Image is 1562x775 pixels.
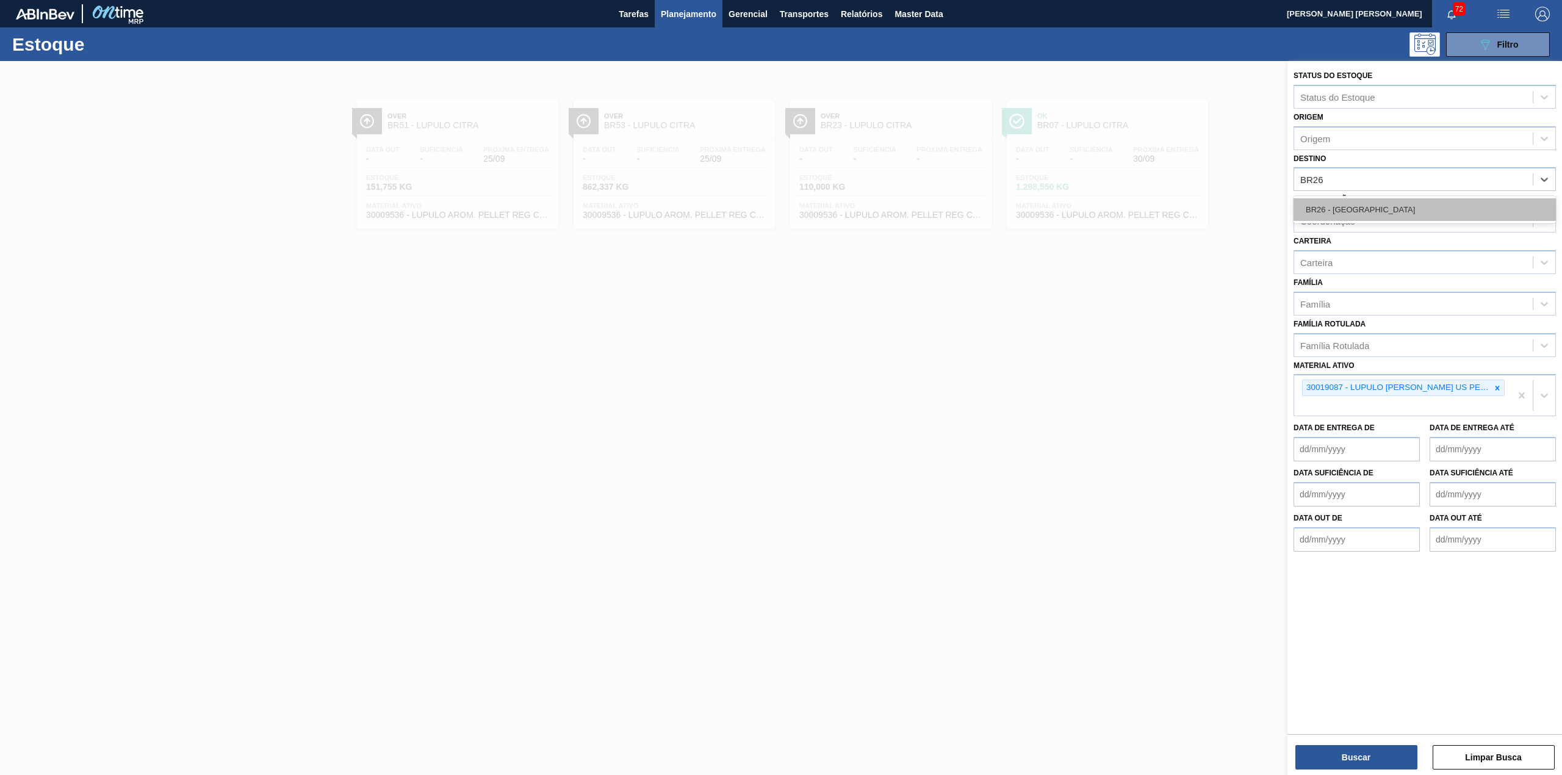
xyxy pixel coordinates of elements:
[1294,527,1420,552] input: dd/mm/yyyy
[780,7,829,21] span: Transportes
[1409,32,1440,57] div: Pogramando: nenhum usuário selecionado
[1430,437,1556,461] input: dd/mm/yyyy
[1300,340,1369,350] div: Família Rotulada
[1294,278,1323,287] label: Família
[1300,133,1330,143] div: Origem
[1430,469,1513,477] label: Data suficiência até
[1294,320,1366,328] label: Família Rotulada
[1294,437,1420,461] input: dd/mm/yyyy
[1294,113,1323,121] label: Origem
[1294,154,1326,163] label: Destino
[16,9,74,20] img: TNhmsLtSVTkK8tSr43FrP2fwEKptu5GPRR3wAAAABJRU5ErkJggg==
[1294,361,1355,370] label: Material ativo
[1496,7,1511,21] img: userActions
[1294,482,1420,506] input: dd/mm/yyyy
[1294,469,1373,477] label: Data suficiência de
[729,7,768,21] span: Gerencial
[841,7,882,21] span: Relatórios
[1300,257,1333,267] div: Carteira
[1294,514,1342,522] label: Data out de
[1497,40,1519,49] span: Filtro
[1430,527,1556,552] input: dd/mm/yyyy
[661,7,716,21] span: Planejamento
[1535,7,1550,21] img: Logout
[1446,32,1550,57] button: Filtro
[12,37,202,51] h1: Estoque
[1453,2,1466,16] span: 72
[1303,380,1491,395] div: 30019087 - LUPULO [PERSON_NAME] US PELLET HOSPTEINER
[1294,195,1353,204] label: Coordenação
[1300,298,1330,309] div: Família
[619,7,649,21] span: Tarefas
[1432,5,1471,23] button: Notificações
[1294,71,1372,80] label: Status do Estoque
[894,7,943,21] span: Master Data
[1294,198,1556,221] div: BR26 - [GEOGRAPHIC_DATA]
[1294,237,1331,245] label: Carteira
[1300,92,1375,102] div: Status do Estoque
[1430,424,1514,432] label: Data de Entrega até
[1294,424,1375,432] label: Data de Entrega de
[1430,482,1556,506] input: dd/mm/yyyy
[1430,514,1482,522] label: Data out até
